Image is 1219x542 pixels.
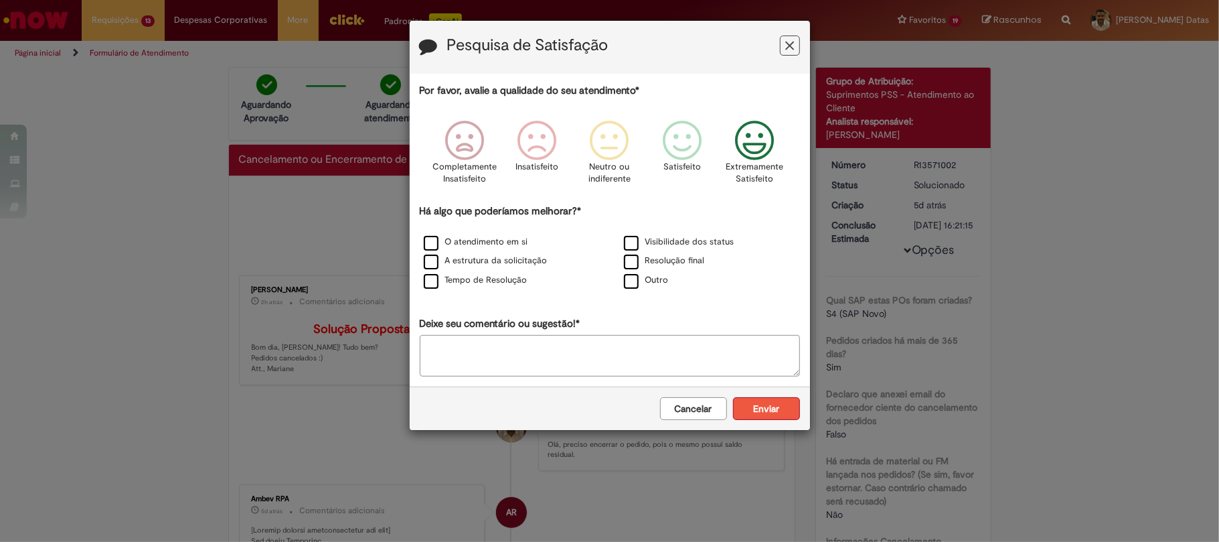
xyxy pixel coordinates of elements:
div: Insatisfeito [503,111,571,202]
label: Por favor, avalie a qualidade do seu atendimento* [420,84,640,98]
button: Enviar [733,397,800,420]
p: Satisfeito [663,161,701,174]
p: Insatisfeito [515,161,558,174]
div: Extremamente Satisfeito [720,111,789,202]
div: Completamente Insatisfeito [430,111,499,202]
div: Satisfeito [648,111,716,202]
label: O atendimento em si [424,236,528,249]
p: Neutro ou indiferente [585,161,633,186]
label: A estrutura da solicitação [424,255,548,267]
label: Visibilidade dos status [624,236,734,249]
label: Deixe seu comentário ou sugestão!* [420,317,580,331]
label: Resolução final [624,255,705,267]
label: Tempo de Resolução [424,274,527,287]
div: Há algo que poderíamos melhorar?* [420,204,800,291]
p: Extremamente Satisfeito [726,161,783,186]
label: Pesquisa de Satisfação [447,37,608,54]
p: Completamente Insatisfeito [432,161,497,186]
label: Outro [624,274,669,287]
div: Neutro ou indiferente [575,111,643,202]
button: Cancelar [660,397,727,420]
